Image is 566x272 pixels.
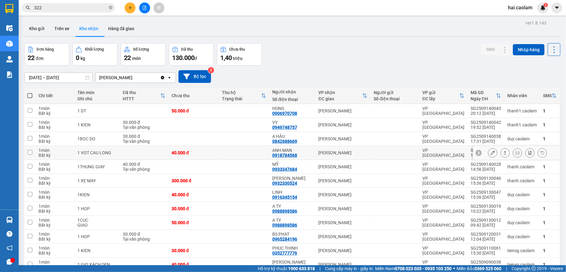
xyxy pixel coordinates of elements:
div: [PERSON_NAME] [99,75,132,81]
div: [PERSON_NAME] [319,192,367,197]
button: Hàng đã giao [103,21,139,36]
div: A HẬU [272,134,312,139]
div: SG2509130012 [471,218,501,223]
img: warehouse-icon [6,217,13,223]
span: món [132,56,141,61]
div: 0842688669 [272,139,297,144]
div: VP [GEOGRAPHIC_DATA] [422,120,464,130]
div: LINH [272,190,312,195]
div: tiensg.caolam [507,248,537,253]
div: SG2509130047 [471,190,501,195]
div: VP [GEOGRAPHIC_DATA] [422,246,464,256]
div: Bất kỳ [39,125,71,130]
div: SG2509090038 [471,260,501,265]
div: ĐC lấy [422,96,459,101]
div: 1 món [39,260,71,265]
img: logo-vxr [5,4,13,13]
div: 40.000 đ [172,192,216,197]
div: 1 món [39,190,71,195]
div: 1THUNG GIAY [77,164,117,169]
div: 1 [543,234,557,239]
img: warehouse-icon [6,56,13,62]
button: Bộ lọc [178,70,211,83]
span: đơn [36,56,44,61]
div: 1 GIO XACH DEN [77,262,117,267]
th: Toggle SortBy [419,88,467,104]
button: Trên xe [49,21,74,36]
div: duy.caolam [507,220,537,225]
sup: 1 [544,3,548,7]
div: Số điện thoại [272,97,312,102]
div: Bất kỳ [39,265,71,270]
div: VP [GEOGRAPHIC_DATA] [422,260,464,270]
input: Select a date range. [25,73,92,83]
div: 1 món [39,120,71,125]
div: Chưa thu [172,93,216,98]
div: 1 [543,206,557,211]
button: file-add [139,2,150,13]
div: 09:42 [DATE] [471,223,501,228]
div: Bất kỳ [39,251,71,256]
span: search [26,6,30,10]
b: BIÊN NHẬN GỬI HÀNG HÓA [40,9,60,60]
div: VP [GEOGRAPHIC_DATA] [422,190,464,200]
div: VP [GEOGRAPHIC_DATA] [422,232,464,242]
div: SG2509120031 [471,232,501,237]
button: Khối lượng0kg [72,43,117,66]
div: [PERSON_NAME] [319,178,367,183]
div: SG2509130046 [471,176,501,181]
strong: 1900 633 818 [288,266,315,271]
div: 1 món [39,246,71,251]
div: 1 HOP [77,234,117,239]
strong: 0708 023 035 - 0935 103 250 [395,266,452,271]
div: KIM HUE [272,260,312,265]
div: 1 HOP [77,206,117,211]
div: VP [GEOGRAPHIC_DATA] [422,148,464,158]
svg: Clear value [160,75,165,80]
div: A TY [272,218,312,223]
span: plus [128,6,132,10]
button: plus [125,2,136,13]
div: SG2509130019 [471,204,501,209]
div: Bất kỳ [39,139,71,144]
div: 1 [543,122,557,127]
div: 1 món [39,148,71,153]
div: VP [GEOGRAPHIC_DATA] [422,204,464,214]
button: Chưa thu1,40 triệu [217,43,262,66]
div: 12:29 [DATE] [471,265,501,270]
span: triệu [233,56,242,61]
div: 19:52 [DATE] [471,125,501,130]
div: 40.000 đ [172,262,216,267]
button: Kho nhận [74,21,103,36]
div: Tại văn phòng [123,139,165,144]
div: 0988898586 [272,209,297,214]
div: thanh1.caolam [507,122,537,127]
button: aim [154,2,164,13]
div: GIAO [77,223,117,228]
div: BS PHAT [272,232,312,237]
div: 1 món [39,204,71,209]
div: BENH THANH [272,176,312,181]
div: 15:30 [DATE] [471,251,501,256]
div: Số lượng [133,47,149,52]
div: 1BOC DO [77,136,117,141]
div: 1 món [39,134,71,139]
div: VP [GEOGRAPHIC_DATA] [422,162,464,172]
div: 1 KIEN [77,248,117,253]
div: Trạng thái [222,96,261,101]
span: 1 [545,3,547,7]
div: 0918784568 [272,153,297,158]
span: 22 [124,54,131,61]
div: A TY [272,204,312,209]
div: 17:31 [DATE] [471,139,501,144]
span: | [506,265,507,272]
div: Bất kỳ [39,195,71,200]
div: 1 [543,262,557,267]
button: caret-down [551,2,562,13]
div: ĐC giao [319,96,362,101]
div: 15:36 [DATE] [471,195,501,200]
div: 0352777776 [272,251,297,256]
button: Đơn hàng22đơn [24,43,69,66]
button: Đã thu130.000đ [169,43,214,66]
div: 50.000 đ [172,220,216,225]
